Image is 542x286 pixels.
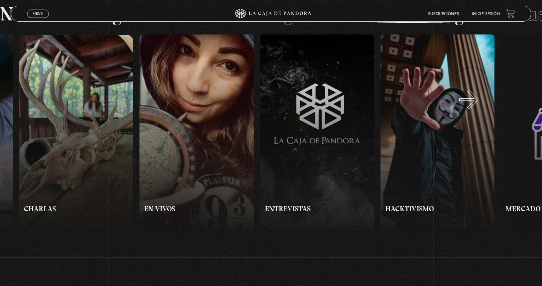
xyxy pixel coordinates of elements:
[31,17,46,22] span: Cerrar
[271,34,542,233] button: Next
[33,12,43,16] span: Menu
[506,9,515,18] a: View your shopping cart
[472,12,500,16] a: Inicie sesión
[428,12,459,16] a: Suscripciones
